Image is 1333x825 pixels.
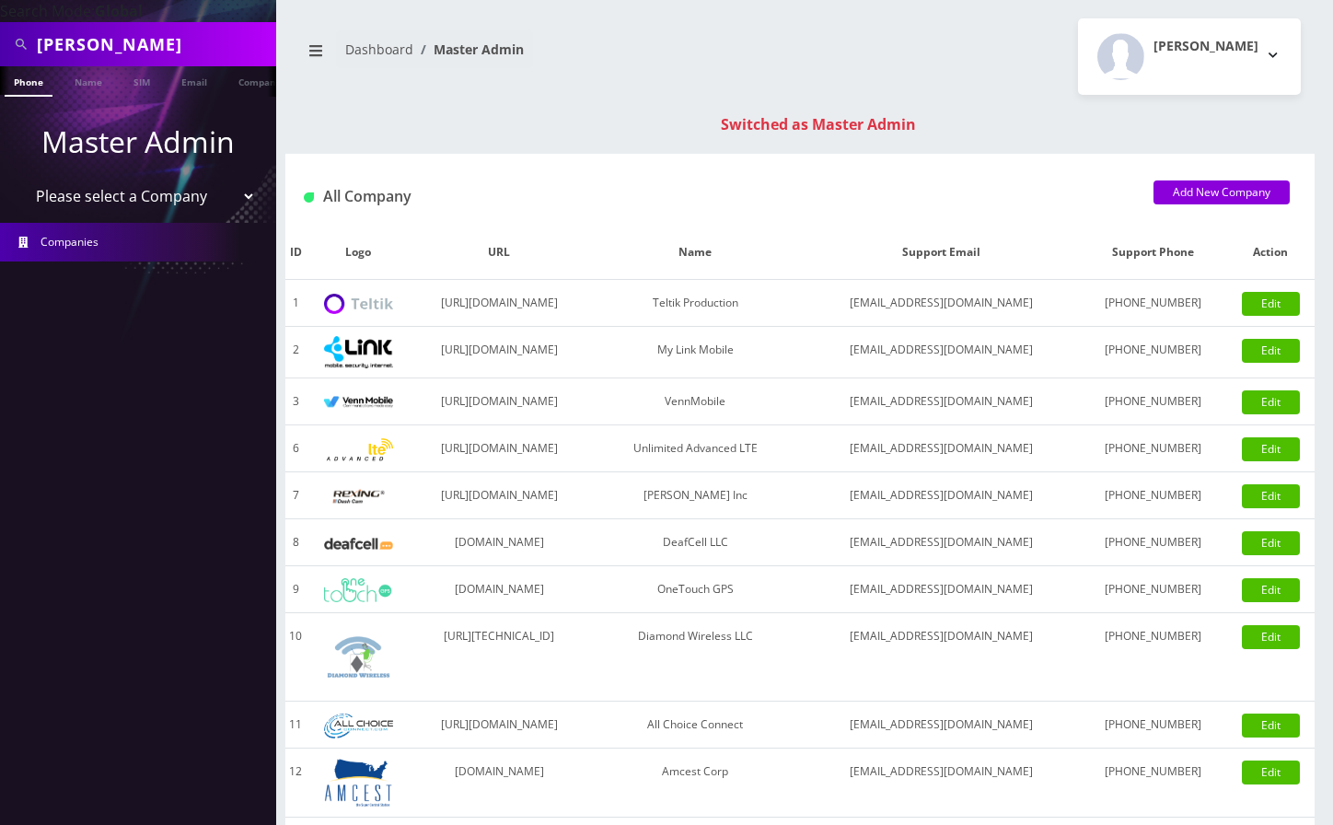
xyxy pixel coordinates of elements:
[1080,425,1226,472] td: [PHONE_NUMBER]
[1080,280,1226,327] td: [PHONE_NUMBER]
[803,613,1081,702] td: [EMAIL_ADDRESS][DOMAIN_NAME]
[65,66,111,95] a: Name
[324,294,393,315] img: Teltik Production
[413,40,524,59] li: Master Admin
[324,758,393,808] img: Amcest Corp
[587,327,802,378] td: My Link Mobile
[411,519,587,566] td: [DOMAIN_NAME]
[587,613,802,702] td: Diamond Wireless LLC
[1242,390,1300,414] a: Edit
[587,378,802,425] td: VennMobile
[1080,702,1226,749] td: [PHONE_NUMBER]
[587,280,802,327] td: Teltik Production
[803,519,1081,566] td: [EMAIL_ADDRESS][DOMAIN_NAME]
[587,702,802,749] td: All Choice Connect
[345,41,413,58] a: Dashboard
[1080,613,1226,702] td: [PHONE_NUMBER]
[411,472,587,519] td: [URL][DOMAIN_NAME]
[285,226,306,280] th: ID
[587,566,802,613] td: OneTouch GPS
[285,702,306,749] td: 11
[411,613,587,702] td: [URL][TECHNICAL_ID]
[1080,226,1226,280] th: Support Phone
[1080,472,1226,519] td: [PHONE_NUMBER]
[803,702,1081,749] td: [EMAIL_ADDRESS][DOMAIN_NAME]
[411,566,587,613] td: [DOMAIN_NAME]
[803,378,1081,425] td: [EMAIL_ADDRESS][DOMAIN_NAME]
[1242,292,1300,316] a: Edit
[1078,18,1301,95] button: [PERSON_NAME]
[1080,519,1226,566] td: [PHONE_NUMBER]
[285,613,306,702] td: 10
[37,27,272,62] input: Search All Companies
[1242,714,1300,738] a: Edit
[1080,378,1226,425] td: [PHONE_NUMBER]
[587,425,802,472] td: Unlimited Advanced LTE
[172,66,216,95] a: Email
[587,226,802,280] th: Name
[1080,749,1226,818] td: [PHONE_NUMBER]
[1226,226,1315,280] th: Action
[803,327,1081,378] td: [EMAIL_ADDRESS][DOMAIN_NAME]
[411,327,587,378] td: [URL][DOMAIN_NAME]
[304,113,1333,135] div: Switched as Master Admin
[324,488,393,505] img: Rexing Inc
[803,280,1081,327] td: [EMAIL_ADDRESS][DOMAIN_NAME]
[411,226,587,280] th: URL
[587,472,802,519] td: [PERSON_NAME] Inc
[285,749,306,818] td: 12
[324,538,393,550] img: DeafCell LLC
[1242,531,1300,555] a: Edit
[1242,437,1300,461] a: Edit
[803,472,1081,519] td: [EMAIL_ADDRESS][DOMAIN_NAME]
[285,280,306,327] td: 1
[324,438,393,461] img: Unlimited Advanced LTE
[324,396,393,409] img: VennMobile
[803,425,1081,472] td: [EMAIL_ADDRESS][DOMAIN_NAME]
[803,566,1081,613] td: [EMAIL_ADDRESS][DOMAIN_NAME]
[1242,339,1300,363] a: Edit
[587,749,802,818] td: Amcest Corp
[95,1,143,21] strong: Global
[324,336,393,368] img: My Link Mobile
[411,280,587,327] td: [URL][DOMAIN_NAME]
[1080,566,1226,613] td: [PHONE_NUMBER]
[1242,484,1300,508] a: Edit
[124,66,159,95] a: SIM
[324,714,393,738] img: All Choice Connect
[1242,578,1300,602] a: Edit
[411,702,587,749] td: [URL][DOMAIN_NAME]
[5,66,52,97] a: Phone
[41,234,99,250] span: Companies
[285,472,306,519] td: 7
[229,66,291,95] a: Company
[803,749,1081,818] td: [EMAIL_ADDRESS][DOMAIN_NAME]
[285,519,306,566] td: 8
[304,192,314,203] img: All Company
[411,749,587,818] td: [DOMAIN_NAME]
[411,378,587,425] td: [URL][DOMAIN_NAME]
[1242,625,1300,649] a: Edit
[306,226,411,280] th: Logo
[803,226,1081,280] th: Support Email
[285,566,306,613] td: 9
[285,425,306,472] td: 6
[285,378,306,425] td: 3
[285,327,306,378] td: 2
[324,578,393,602] img: OneTouch GPS
[304,188,1126,205] h1: All Company
[1153,39,1258,54] h2: [PERSON_NAME]
[1242,761,1300,784] a: Edit
[324,622,393,691] img: Diamond Wireless LLC
[1080,327,1226,378] td: [PHONE_NUMBER]
[411,425,587,472] td: [URL][DOMAIN_NAME]
[1153,180,1290,204] a: Add New Company
[587,519,802,566] td: DeafCell LLC
[299,30,786,83] nav: breadcrumb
